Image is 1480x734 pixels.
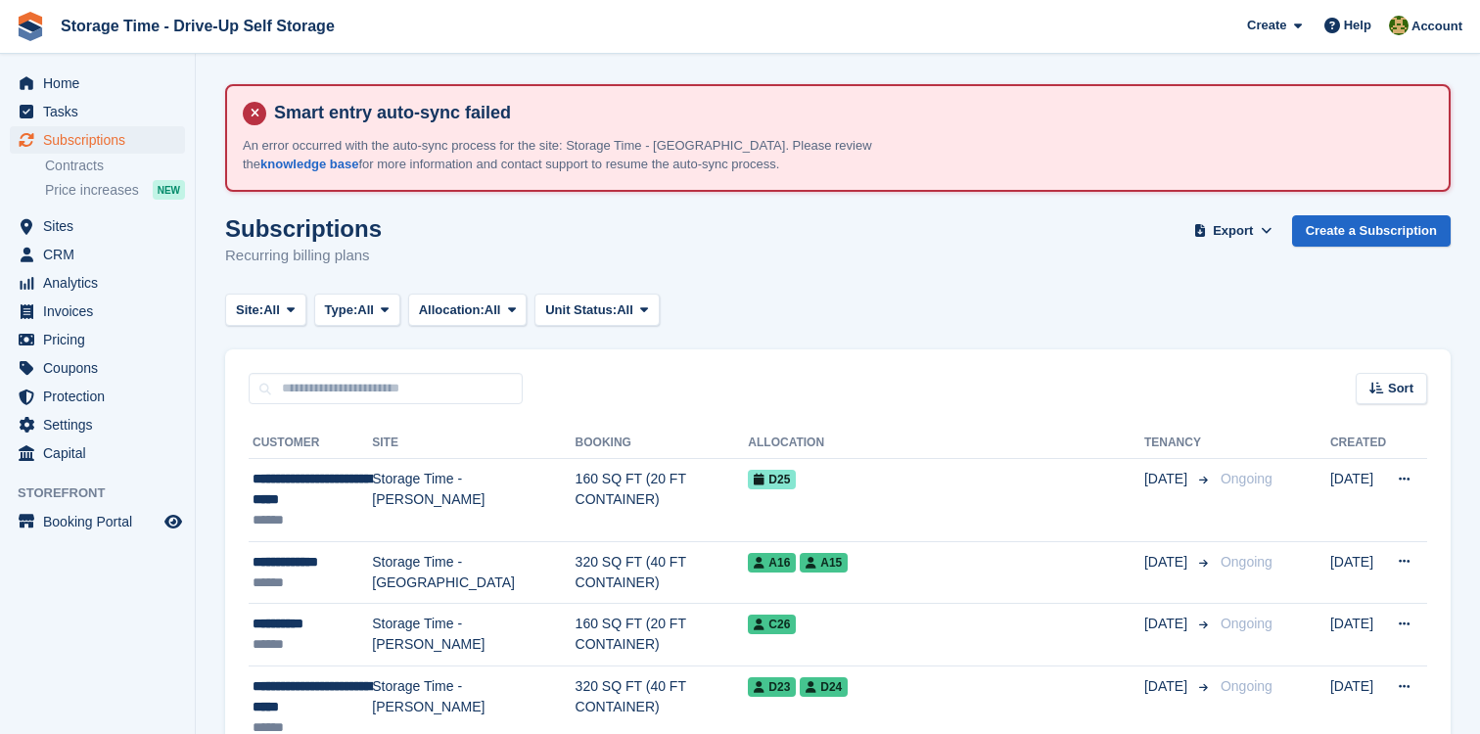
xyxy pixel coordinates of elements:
span: All [617,300,633,320]
span: Type: [325,300,358,320]
span: Sort [1388,379,1413,398]
th: Allocation [748,428,1144,459]
h1: Subscriptions [225,215,382,242]
span: Ongoing [1221,678,1272,694]
a: menu [10,98,185,125]
span: Export [1213,221,1253,241]
span: [DATE] [1144,676,1191,697]
a: menu [10,241,185,268]
span: Help [1344,16,1371,35]
span: Invoices [43,298,161,325]
a: Create a Subscription [1292,215,1451,248]
a: menu [10,212,185,240]
a: knowledge base [260,157,358,171]
span: Tasks [43,98,161,125]
a: menu [10,411,185,438]
span: Booking Portal [43,508,161,535]
td: 160 SQ FT (20 FT CONTAINER) [576,459,749,542]
a: menu [10,69,185,97]
button: Export [1190,215,1276,248]
td: 160 SQ FT (20 FT CONTAINER) [576,604,749,666]
span: Sites [43,212,161,240]
a: Price increases NEW [45,179,185,201]
a: Preview store [162,510,185,533]
a: menu [10,269,185,297]
img: Zain Sarwar [1389,16,1409,35]
td: [DATE] [1330,541,1386,604]
span: D25 [748,470,796,489]
th: Customer [249,428,372,459]
span: Settings [43,411,161,438]
span: CRM [43,241,161,268]
button: Allocation: All [408,294,528,326]
span: Ongoing [1221,554,1272,570]
span: A15 [800,553,848,573]
td: Storage Time - [PERSON_NAME] [372,604,575,666]
th: Tenancy [1144,428,1213,459]
span: All [263,300,280,320]
span: D24 [800,677,848,697]
span: [DATE] [1144,552,1191,573]
span: Allocation: [419,300,485,320]
a: menu [10,298,185,325]
h4: Smart entry auto-sync failed [266,102,1433,124]
td: Storage Time - [GEOGRAPHIC_DATA] [372,541,575,604]
a: menu [10,439,185,467]
a: menu [10,126,185,154]
button: Unit Status: All [534,294,659,326]
td: Storage Time - [PERSON_NAME] [372,459,575,542]
span: Analytics [43,269,161,297]
span: D23 [748,677,796,697]
span: Unit Status: [545,300,617,320]
span: [DATE] [1144,614,1191,634]
span: Coupons [43,354,161,382]
a: menu [10,383,185,410]
button: Site: All [225,294,306,326]
span: Site: [236,300,263,320]
a: menu [10,326,185,353]
td: 320 SQ FT (40 FT CONTAINER) [576,541,749,604]
button: Type: All [314,294,400,326]
span: Storefront [18,483,195,503]
a: Contracts [45,157,185,175]
span: Ongoing [1221,616,1272,631]
a: menu [10,508,185,535]
td: [DATE] [1330,604,1386,666]
th: Site [372,428,575,459]
span: C26 [748,615,796,634]
p: An error occurred with the auto-sync process for the site: Storage Time - [GEOGRAPHIC_DATA]. Plea... [243,136,928,174]
p: Recurring billing plans [225,245,382,267]
span: [DATE] [1144,469,1191,489]
span: Ongoing [1221,471,1272,486]
span: Home [43,69,161,97]
td: [DATE] [1330,459,1386,542]
a: menu [10,354,185,382]
span: Pricing [43,326,161,353]
span: Capital [43,439,161,467]
a: Storage Time - Drive-Up Self Storage [53,10,343,42]
span: Price increases [45,181,139,200]
span: Create [1247,16,1286,35]
th: Booking [576,428,749,459]
img: stora-icon-8386f47178a22dfd0bd8f6a31ec36ba5ce8667c1dd55bd0f319d3a0aa187defe.svg [16,12,45,41]
span: A16 [748,553,796,573]
th: Created [1330,428,1386,459]
span: All [485,300,501,320]
span: Subscriptions [43,126,161,154]
span: Protection [43,383,161,410]
span: Account [1411,17,1462,36]
span: All [357,300,374,320]
div: NEW [153,180,185,200]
